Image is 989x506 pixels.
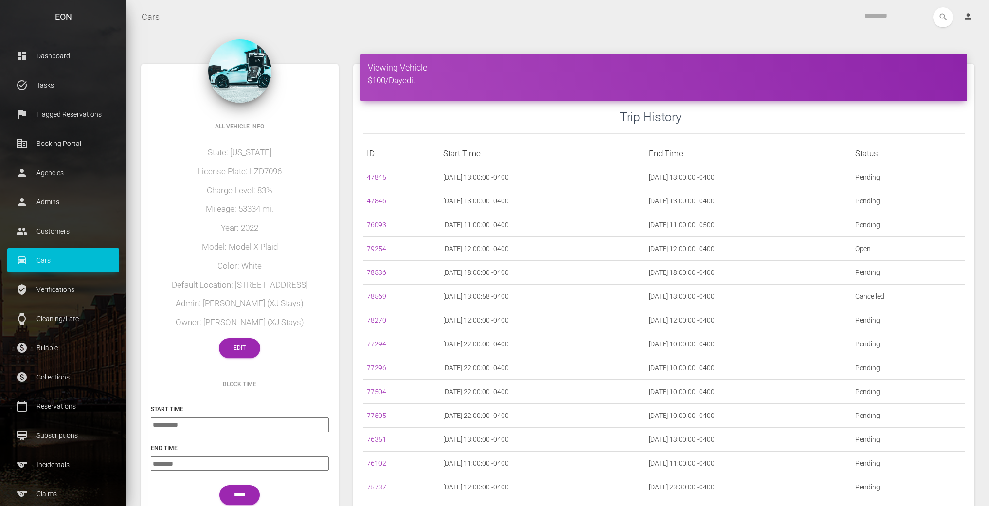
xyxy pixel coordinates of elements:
i: person [963,12,973,21]
td: [DATE] 12:00:00 -0400 [645,308,851,332]
a: verified_user Verifications [7,277,119,302]
p: Claims [15,487,112,501]
h5: State: [US_STATE] [151,147,329,159]
a: 77296 [367,364,386,372]
h6: End Time [151,444,329,452]
td: [DATE] 11:00:00 -0400 [439,452,646,475]
td: [DATE] 22:00:00 -0400 [439,404,646,428]
td: [DATE] 11:00:00 -0400 [439,213,646,237]
h5: Owner: [PERSON_NAME] (XJ Stays) [151,317,329,328]
td: [DATE] 12:00:00 -0400 [439,237,646,261]
td: [DATE] 18:00:00 -0400 [645,261,851,285]
td: [DATE] 12:00:00 -0400 [645,237,851,261]
a: 47846 [367,197,386,205]
td: [DATE] 13:00:00 -0400 [645,428,851,452]
h5: Admin: [PERSON_NAME] (XJ Stays) [151,298,329,309]
td: Pending [851,428,965,452]
p: Billable [15,341,112,355]
h5: Year: 2022 [151,222,329,234]
p: Reservations [15,399,112,414]
td: [DATE] 12:00:00 -0400 [439,308,646,332]
a: paid Billable [7,336,119,360]
td: [DATE] 13:00:00 -0400 [439,189,646,213]
p: Incidentals [15,457,112,472]
a: 76102 [367,459,386,467]
h6: Block Time [151,380,329,389]
h5: Default Location: [STREET_ADDRESS] [151,279,329,291]
p: Subscriptions [15,428,112,443]
h5: Model: Model X Plaid [151,241,329,253]
td: [DATE] 11:00:00 -0500 [645,213,851,237]
td: Pending [851,213,965,237]
a: corporate_fare Booking Portal [7,131,119,156]
p: Dashboard [15,49,112,63]
td: Pending [851,404,965,428]
p: Verifications [15,282,112,297]
td: [DATE] 13:00:00 -0400 [645,285,851,308]
th: ID [363,142,439,165]
td: Open [851,237,965,261]
a: person Agencies [7,161,119,185]
a: 75737 [367,483,386,491]
td: [DATE] 13:00:00 -0400 [645,189,851,213]
h4: Viewing Vehicle [368,61,960,73]
td: Pending [851,356,965,380]
a: 79254 [367,245,386,253]
td: [DATE] 12:00:00 -0400 [439,475,646,499]
td: Pending [851,475,965,499]
button: search [933,7,953,27]
a: drive_eta Cars [7,248,119,272]
th: End Time [645,142,851,165]
td: [DATE] 22:00:00 -0400 [439,332,646,356]
a: 77504 [367,388,386,396]
p: Booking Portal [15,136,112,151]
td: Pending [851,452,965,475]
td: Pending [851,261,965,285]
td: [DATE] 11:00:00 -0400 [645,452,851,475]
a: 78536 [367,269,386,276]
a: 77294 [367,340,386,348]
td: [DATE] 10:00:00 -0400 [645,404,851,428]
p: Agencies [15,165,112,180]
p: Admins [15,195,112,209]
th: Start Time [439,142,646,165]
a: 76093 [367,221,386,229]
a: Edit [219,338,260,358]
td: [DATE] 13:00:00 -0400 [439,428,646,452]
a: dashboard Dashboard [7,44,119,68]
td: [DATE] 22:00:00 -0400 [439,380,646,404]
h3: Trip History [620,108,965,126]
p: Cleaning/Late [15,311,112,326]
a: 77505 [367,412,386,419]
td: [DATE] 13:00:00 -0400 [439,165,646,189]
a: 47845 [367,173,386,181]
td: Pending [851,308,965,332]
p: Collections [15,370,112,384]
td: [DATE] 13:00:58 -0400 [439,285,646,308]
td: [DATE] 18:00:00 -0400 [439,261,646,285]
td: [DATE] 23:30:00 -0400 [645,475,851,499]
td: [DATE] 10:00:00 -0400 [645,332,851,356]
h5: $100/Day [368,75,960,87]
p: Tasks [15,78,112,92]
a: paid Collections [7,365,119,389]
h6: All Vehicle Info [151,122,329,131]
h5: Color: White [151,260,329,272]
p: Customers [15,224,112,238]
td: Cancelled [851,285,965,308]
th: Status [851,142,965,165]
a: card_membership Subscriptions [7,423,119,448]
a: person [956,7,982,27]
a: watch Cleaning/Late [7,307,119,331]
h5: Mileage: 53334 mi. [151,203,329,215]
td: [DATE] 22:00:00 -0400 [439,356,646,380]
a: calendar_today Reservations [7,394,119,418]
a: Cars [142,5,160,29]
td: Pending [851,380,965,404]
a: 76351 [367,435,386,443]
h6: Start Time [151,405,329,414]
td: [DATE] 13:00:00 -0400 [645,165,851,189]
a: 78569 [367,292,386,300]
img: 50.jpg [208,39,271,103]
